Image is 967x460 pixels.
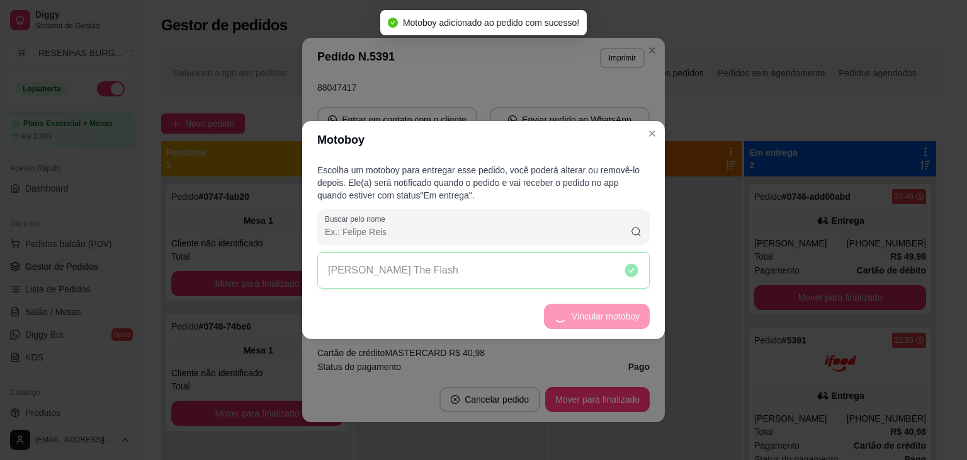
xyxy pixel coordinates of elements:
[642,124,662,144] button: Close
[388,18,398,28] span: check-circle
[325,226,630,238] input: Buscar pelo nome
[328,263,458,278] p: [PERSON_NAME] The Flash
[317,164,650,202] p: Escolha um motoboy para entregar esse pedido, você poderá alterar ou removê-lo depois. Ele(a) ser...
[403,18,579,28] span: Motoboy adicionado ao pedido com sucesso!
[325,214,390,224] label: Buscar pelo nome
[302,121,665,159] header: Motoboy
